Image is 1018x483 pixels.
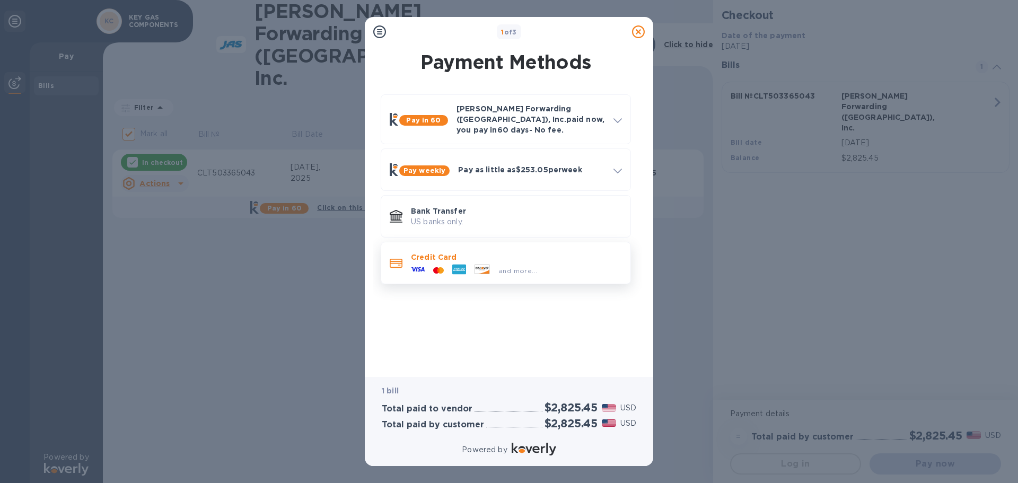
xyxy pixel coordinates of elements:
[457,103,605,135] p: [PERSON_NAME] Forwarding ([GEOGRAPHIC_DATA]), Inc. paid now, you pay in 60 days - No fee.
[462,444,507,455] p: Powered by
[620,402,636,414] p: USD
[602,419,616,427] img: USD
[501,28,517,36] b: of 3
[501,28,504,36] span: 1
[411,206,622,216] p: Bank Transfer
[602,404,616,411] img: USD
[620,418,636,429] p: USD
[403,166,445,174] b: Pay weekly
[458,164,605,175] p: Pay as little as $253.05 per week
[498,267,537,275] span: and more...
[382,420,484,430] h3: Total paid by customer
[411,252,622,262] p: Credit Card
[411,216,622,227] p: US banks only.
[382,404,472,414] h3: Total paid to vendor
[379,51,633,73] h1: Payment Methods
[406,116,441,124] b: Pay in 60
[545,417,598,430] h2: $2,825.45
[512,443,556,455] img: Logo
[382,387,399,395] b: 1 bill
[545,401,598,414] h2: $2,825.45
